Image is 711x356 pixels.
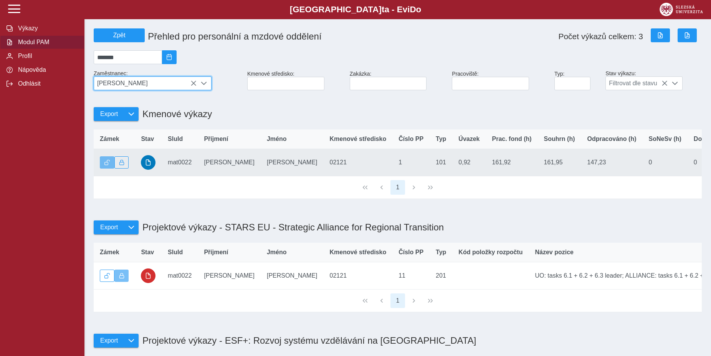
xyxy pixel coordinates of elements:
[100,224,118,231] span: Export
[458,249,523,256] span: Kód položky rozpočtu
[139,331,476,350] h1: Projektové výkazy - ESF+: Rozvoj systému vzdělávání na [GEOGRAPHIC_DATA]
[458,136,480,142] span: Úvazek
[244,68,347,93] div: Kmenové středisko:
[139,105,212,123] h1: Kmenové výkazy
[643,149,688,176] td: 0
[430,149,452,176] td: 101
[587,136,636,142] span: Odpracováno (h)
[267,249,287,256] span: Jméno
[324,149,393,176] td: 02121
[660,3,703,16] img: logo_web_su.png
[198,149,261,176] td: [PERSON_NAME]
[436,249,446,256] span: Typ
[91,67,244,93] div: Zaměstnanec:
[97,32,141,39] span: Zpět
[141,136,154,142] span: Stav
[145,28,452,45] h1: Přehled pro personální a mzdové oddělení
[538,149,581,176] td: 161,95
[16,66,78,73] span: Nápověda
[581,149,642,176] td: 147,23
[16,53,78,60] span: Profil
[94,334,124,348] button: Export
[16,39,78,46] span: Modul PAM
[392,262,430,289] td: 11
[168,249,183,256] span: SluId
[204,136,228,142] span: Příjmení
[94,107,124,121] button: Export
[390,180,405,195] button: 1
[168,136,183,142] span: SluId
[651,28,670,42] button: Export do Excelu
[398,136,423,142] span: Číslo PP
[551,68,602,93] div: Typ:
[94,28,145,42] button: Zpět
[100,270,114,282] button: Odemknout výkaz.
[261,262,324,289] td: [PERSON_NAME]
[114,270,129,282] button: Výkaz uzamčen.
[16,25,78,32] span: Výkazy
[162,50,177,64] button: 2025/09
[114,156,129,169] button: Uzamknout
[486,149,538,176] td: 161,92
[649,136,681,142] span: SoNeSv (h)
[398,249,423,256] span: Číslo PP
[16,80,78,87] span: Odhlásit
[452,149,486,176] td: 0,92
[141,249,154,256] span: Stav
[100,136,119,142] span: Zámek
[100,156,114,169] button: Výkaz je odemčen.
[100,111,118,118] span: Export
[23,5,688,15] b: [GEOGRAPHIC_DATA] a - Evi
[347,68,449,93] div: Zakázka:
[162,262,198,289] td: mat0022
[449,68,551,93] div: Pracoviště:
[100,337,118,344] span: Export
[162,149,198,176] td: mat0022
[558,32,643,41] span: Počet výkazů celkem: 3
[330,249,387,256] span: Kmenové středisko
[94,77,197,90] span: [PERSON_NAME]
[410,5,416,14] span: D
[141,268,155,283] button: uzamčeno
[330,136,387,142] span: Kmenové středisko
[204,249,228,256] span: Příjmení
[436,136,446,142] span: Typ
[416,5,422,14] span: o
[100,249,119,256] span: Zámek
[544,136,575,142] span: Souhrn (h)
[324,262,393,289] td: 02121
[382,5,384,14] span: t
[492,136,532,142] span: Prac. fond (h)
[606,77,668,90] span: Filtrovat dle stavu
[141,155,155,170] button: schváleno
[678,28,697,42] button: Export do PDF
[392,149,430,176] td: 1
[139,218,444,237] h1: Projektové výkazy - STARS EU - Strategic Alliance for Regional Transition
[535,249,573,256] span: Název pozice
[198,262,261,289] td: [PERSON_NAME]
[602,67,705,93] div: Stav výkazu:
[430,262,452,289] td: 201
[94,220,124,234] button: Export
[390,293,405,308] button: 1
[267,136,287,142] span: Jméno
[261,149,324,176] td: [PERSON_NAME]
